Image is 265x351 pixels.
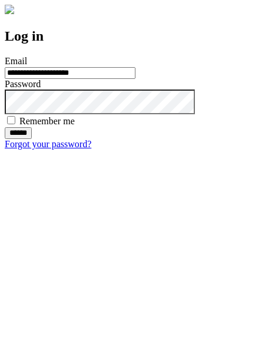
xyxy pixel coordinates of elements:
a: Forgot your password? [5,139,91,149]
h2: Log in [5,28,260,44]
label: Email [5,56,27,66]
label: Password [5,79,41,89]
label: Remember me [19,116,75,126]
img: logo-4e3dc11c47720685a147b03b5a06dd966a58ff35d612b21f08c02c0306f2b779.png [5,5,14,14]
